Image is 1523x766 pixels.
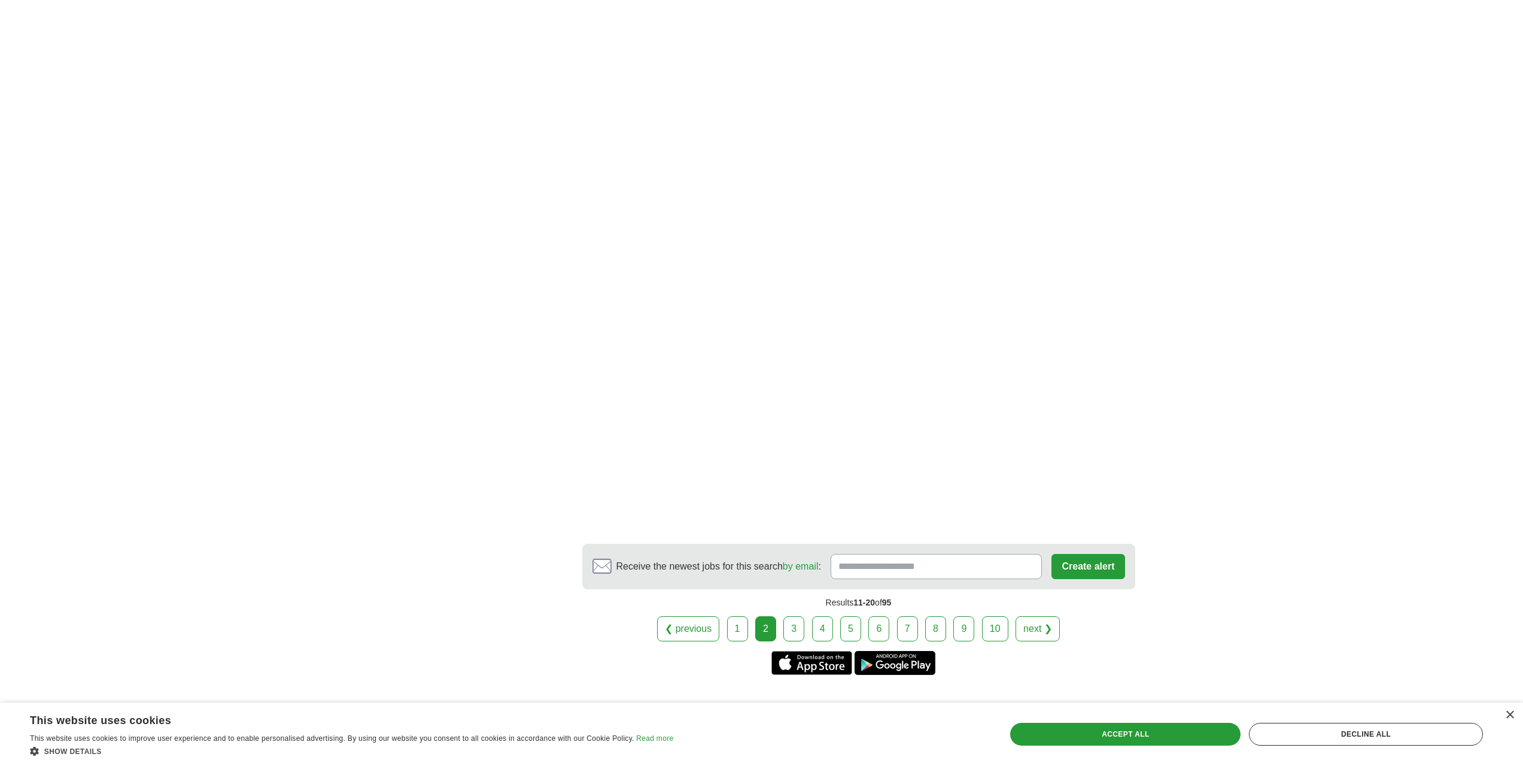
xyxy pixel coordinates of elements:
[783,616,804,641] a: 3
[582,589,1135,616] div: Results of
[982,616,1008,641] a: 10
[755,616,776,641] div: 2
[636,734,673,743] a: Read more, opens a new window
[616,559,821,574] span: Receive the newest jobs for this search :
[882,598,892,607] span: 95
[1010,723,1241,746] div: Accept all
[30,710,643,728] div: This website uses cookies
[1505,711,1514,720] div: Close
[855,651,935,675] a: Get the Android app
[840,616,861,641] a: 5
[812,616,833,641] a: 4
[853,598,875,607] span: 11-20
[1016,616,1060,641] a: next ❯
[1051,554,1124,579] button: Create alert
[953,616,974,641] a: 9
[657,616,719,641] a: ❮ previous
[44,747,102,756] span: Show details
[925,616,946,641] a: 8
[897,616,918,641] a: 7
[771,651,852,675] a: Get the iPhone app
[30,734,634,743] span: This website uses cookies to improve user experience and to enable personalised advertising. By u...
[783,561,819,571] a: by email
[30,745,673,757] div: Show details
[727,616,748,641] a: 1
[868,616,889,641] a: 6
[1249,723,1483,746] div: Decline all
